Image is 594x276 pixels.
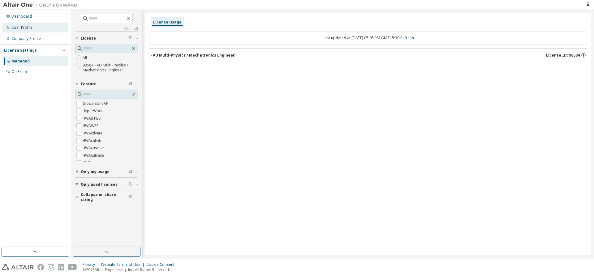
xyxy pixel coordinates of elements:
img: Altair One [3,2,80,8]
img: altair_logo.svg [2,264,34,270]
span: Clear filter [129,169,132,174]
label: HWAWPF [83,122,100,130]
label: HWAcutrace [83,152,105,159]
span: Clear filter [129,82,132,87]
label: HWAcusolve [83,144,106,152]
img: youtube.svg [68,264,77,270]
span: License [81,36,96,41]
div: Company Profile [11,36,41,41]
div: Dashboard [11,14,32,19]
button: Only used licenses [75,178,138,191]
button: Only my usage [75,165,138,179]
div: License Settings [4,48,37,53]
label: HWActivate [83,130,104,137]
label: 98584 - AU Multi-Physics / Mechatronics Engineer [83,62,138,74]
button: AU Multi-Physics / Mechatronics EngineerLicense ID: 98584 [149,49,587,62]
label: HyperWorks [83,107,106,115]
button: License [75,32,138,45]
div: License Usage [153,20,182,25]
label: All [83,54,88,62]
span: Collapse on share string [81,192,129,202]
a: Refresh [400,35,414,40]
label: GlobalZoneAP [83,100,110,107]
img: linkedin.svg [58,264,64,270]
label: HWAcufwh [83,137,102,144]
span: License ID: 98584 [546,53,580,58]
img: instagram.svg [48,264,54,270]
span: Clear filter [129,182,132,187]
p: © 2025 Altair Engineering, Inc. All Rights Reserved. [83,267,178,272]
span: Clear filter [129,36,132,41]
button: Feature [75,77,138,91]
span: Feature [81,82,97,87]
div: Website Terms of Use [101,262,146,267]
label: HWAIFPBS [83,115,102,122]
div: Managed [11,59,30,64]
div: Last updated at: [DATE] 05:05 PM GMT+5:30 [149,32,587,45]
a: Clear all [75,26,138,31]
span: Only used licenses [81,182,118,187]
div: Privacy [83,262,101,267]
div: AU Multi-Physics / Mechatronics Engineer [153,53,235,58]
div: User Profile [11,25,32,30]
label: HWAcuview [83,159,104,167]
span: Clear filter [129,195,132,200]
div: On Prem [11,69,27,74]
div: Cookie Consent [146,262,178,267]
span: Only my usage [81,169,110,174]
img: facebook.svg [37,264,44,270]
button: Collapse on share string [75,190,138,204]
